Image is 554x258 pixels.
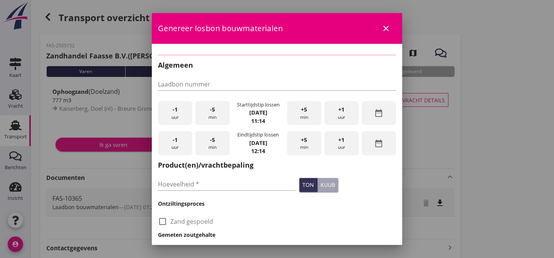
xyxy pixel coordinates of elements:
div: ton [302,181,314,189]
span: +1 [338,105,344,114]
span: +5 [301,136,307,144]
span: +1 [338,136,344,144]
div: uur [324,131,359,155]
h3: Gemeten zoutgehalte [158,231,396,239]
div: uur [158,101,192,125]
button: kuub [317,178,338,192]
div: min [287,131,321,155]
strong: [DATE] [249,139,267,146]
div: uur [324,101,359,125]
label: Zand gespoeld [170,218,213,225]
span: -1 [173,136,178,144]
div: min [195,101,230,125]
span: +5 [301,105,307,114]
h3: Ontziltingsproces [158,200,396,208]
input: Hoeveelheid * [158,178,296,190]
div: Genereer losbon bouwmaterialen [152,13,402,44]
button: ton [299,178,317,192]
strong: 12:14 [251,147,265,155]
i: close [381,24,391,33]
div: min [287,101,321,125]
h2: Algemeen [158,60,396,70]
strong: 11:14 [251,117,265,125]
h2: Product(en)/vrachtbepaling [158,160,396,170]
input: Laadbon nummer [158,78,396,90]
div: kuub [321,181,335,189]
span: -5 [210,105,215,114]
i: date_range [374,139,383,148]
strong: [DATE] [249,109,267,116]
div: min [195,131,230,155]
div: uur [158,131,192,155]
i: date_range [374,108,383,118]
div: Starttijdstip lossen [237,101,280,108]
span: -5 [210,136,215,144]
span: -1 [173,105,178,114]
div: Eindtijdstip lossen [237,131,279,138]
